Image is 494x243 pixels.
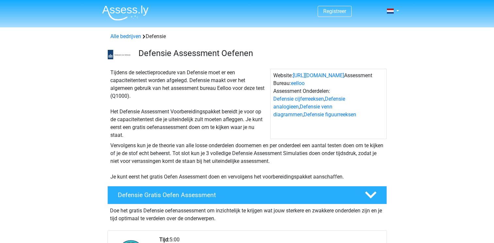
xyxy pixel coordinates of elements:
[304,111,356,118] a: Defensie figuurreeksen
[108,142,387,181] div: Vervolgens kun je de theorie van alle losse onderdelen doornemen en per onderdeel een aantal test...
[273,96,324,102] a: Defensie cijferreeksen
[138,48,382,58] h3: Defensie Assessment Oefenen
[323,8,346,14] a: Registreer
[118,191,354,199] h4: Defensie Gratis Oefen Assessment
[291,80,305,86] a: eelloo
[159,236,169,243] b: Tijd:
[105,186,390,204] a: Defensie Gratis Oefen Assessment
[108,33,387,40] div: Defensie
[108,69,270,139] div: Tijdens de selectieprocedure van Defensie moet er een capaciteitentest worden afgelegd. Defensie ...
[107,204,387,222] div: Doe het gratis Defensie oefenassessment om inzichtelijk te krijgen wat jouw sterkere en zwakkere ...
[273,96,345,110] a: Defensie analogieen
[270,69,387,139] div: Website: Assessment Bureau: Assessment Onderdelen: , , ,
[102,5,149,21] img: Assessly
[293,72,344,79] a: [URL][DOMAIN_NAME]
[273,104,332,118] a: Defensie venn diagrammen
[110,33,141,39] a: Alle bedrijven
